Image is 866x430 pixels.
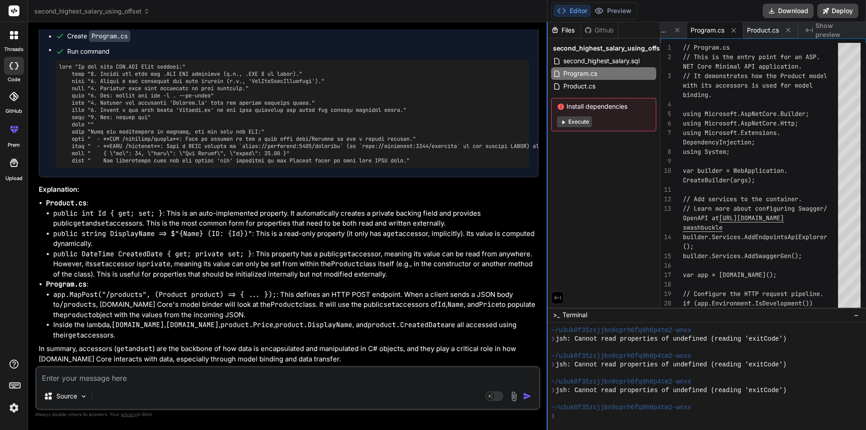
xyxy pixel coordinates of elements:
[683,204,827,213] span: // Learn more about configuring Swagger/
[60,300,96,309] code: /products
[683,91,712,99] span: binding.
[551,335,556,343] span: ❯
[53,229,539,249] li: : This is a read-only property (it only has a accessor, implicitly). Its value is computed dynami...
[854,310,859,319] span: −
[46,279,539,290] p: :
[551,412,556,421] span: ❯
[660,299,671,308] div: 20
[660,251,671,261] div: 15
[479,300,499,309] code: Price
[660,185,671,194] div: 11
[747,26,779,35] span: Product.cs
[660,109,671,119] div: 5
[551,403,691,412] span: ~/u3uk0f35zsjjbn9cprh6fq9h0p4tm2-wnxx
[683,129,780,137] span: using Microsoft.Extensions.
[817,4,858,18] button: Deploy
[46,280,87,289] code: Program.cs
[683,72,827,80] span: // It demonstrates how the Product model
[4,46,23,53] label: threads
[683,290,824,298] span: // Configure the HTTP request pipeline.
[660,232,671,242] div: 14
[5,175,23,182] label: Upload
[80,393,88,400] img: Pick Models
[683,81,813,89] span: with its accessors is used for model
[660,100,671,109] div: 4
[553,5,591,17] button: Editor
[815,21,859,39] span: Show preview
[683,53,820,61] span: // This is the entry point for an ASP.
[68,331,80,340] code: get
[64,310,92,319] code: product
[683,299,813,307] span: if (app.Environment.IsDevelopment())
[553,44,666,53] span: second_highest_salary_using_offset
[447,300,464,309] code: Name
[53,250,252,259] code: public DateTime CreatedDate { get; private set; }
[660,270,671,280] div: 17
[683,252,802,260] span: builder.Services.AddSwaggerGen();
[683,166,788,175] span: var builder = WebApplication.
[89,30,130,42] code: Program.cs
[553,310,560,319] span: >_
[852,308,861,322] button: −
[35,410,540,419] p: Always double-check its answers. Your in Bind
[339,250,351,259] code: get
[660,43,671,52] div: 1
[683,233,827,241] span: builder.Services.AddEndpointsApiExplorer
[8,76,20,83] label: code
[683,148,730,156] span: using System;
[660,289,671,299] div: 19
[509,391,519,402] img: attachment
[368,320,445,329] code: product.CreatedDate
[46,198,539,208] p: :
[53,290,276,299] code: app.MapPost("/products", (Product product) => { ... });
[53,290,539,320] li: : This defines an HTTP POST endpoint. When a client sends a JSON body to , [DOMAIN_NAME] Core's m...
[660,204,671,213] div: 13
[53,229,252,238] code: public string DisplayName => $"{Name} (ID: {Id})"
[275,320,352,329] code: product.DisplayName
[6,400,22,416] img: settings
[660,157,671,166] div: 9
[581,26,618,35] div: Github
[97,219,109,228] code: set
[523,392,532,401] img: icon
[551,361,556,369] span: ❯
[387,229,399,238] code: get
[39,185,539,195] h3: Explanation:
[683,195,802,203] span: // Add services to the container.
[438,300,446,309] code: Id
[683,62,802,70] span: NET Core Minimal API application.
[660,280,671,289] div: 18
[73,219,85,228] code: get
[39,344,539,364] p: In summary, accessors ( and ) are the backbone of how data is encapsulated and manipulated in C# ...
[683,271,777,279] span: var app = [DOMAIN_NAME]();
[683,138,755,146] span: DependencyInjection;
[660,166,671,176] div: 10
[121,412,137,417] span: privacy
[5,107,22,115] label: GitHub
[551,352,691,361] span: ~/u3uk0f35zsjjbn9cprh6fq9h0p4tm2-wnxx
[660,119,671,128] div: 6
[166,320,219,329] code: [DOMAIN_NAME]
[562,81,596,92] span: Product.cs
[8,141,20,149] label: prem
[683,214,719,222] span: OpenAPI at
[660,52,671,62] div: 2
[67,47,529,56] span: Run command
[683,242,694,250] span: ();
[140,344,152,353] code: set
[557,116,592,127] button: Execute
[93,259,105,268] code: set
[660,261,671,270] div: 16
[53,208,539,229] li: : This is an auto-implemented property. It automatically creates a private backing field and prov...
[116,344,129,353] code: get
[53,249,539,280] li: : This property has a public accessor, meaning its value can be read from anywhere. However, its ...
[56,392,77,401] p: Source
[660,128,671,138] div: 7
[683,110,809,118] span: using Microsoft.AspNetCore.Builder;
[562,68,598,79] span: Program.cs
[34,7,150,16] span: second_highest_salary_using_offset
[142,259,170,268] code: private
[683,176,755,184] span: CreateBuilder(args);
[683,223,723,231] span: swashbuckle
[383,300,396,309] code: set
